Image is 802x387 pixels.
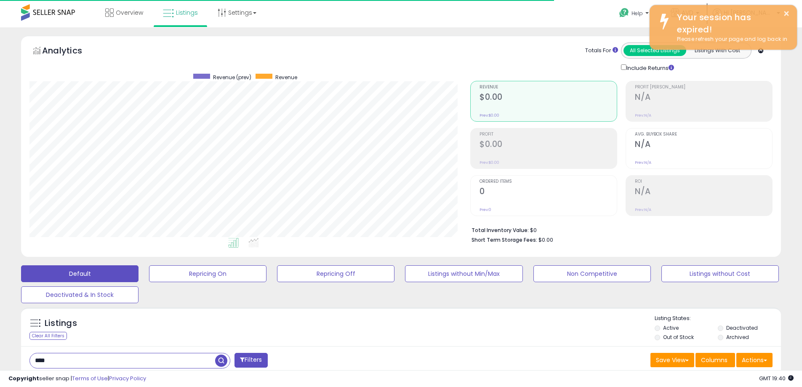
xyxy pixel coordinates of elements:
[635,179,772,184] span: ROI
[619,8,629,18] i: Get Help
[726,334,749,341] label: Archived
[671,11,791,35] div: Your session has expired!
[623,45,686,56] button: All Selected Listings
[661,265,779,282] button: Listings without Cost
[149,265,266,282] button: Repricing On
[45,318,77,329] h5: Listings
[275,74,297,81] span: Revenue
[472,227,529,234] b: Total Inventory Value:
[176,8,198,17] span: Listings
[635,113,651,118] small: Prev: N/A
[405,265,522,282] button: Listings without Min/Max
[8,375,146,383] div: seller snap | |
[736,353,773,367] button: Actions
[480,85,617,90] span: Revenue
[480,179,617,184] span: Ordered Items
[726,324,758,331] label: Deactivated
[480,92,617,104] h2: $0.00
[615,63,684,72] div: Include Returns
[21,286,139,303] button: Deactivated & In Stock
[21,265,139,282] button: Default
[686,45,749,56] button: Listings With Cost
[72,374,108,382] a: Terms of Use
[213,74,251,81] span: Revenue (prev)
[635,160,651,165] small: Prev: N/A
[480,160,499,165] small: Prev: $0.00
[480,132,617,137] span: Profit
[480,113,499,118] small: Prev: $0.00
[29,332,67,340] div: Clear All Filters
[635,92,772,104] h2: N/A
[533,265,651,282] button: Non Competitive
[671,35,791,43] div: Please refresh your page and log back in
[650,353,694,367] button: Save View
[783,8,790,19] button: ×
[480,187,617,198] h2: 0
[759,374,794,382] span: 2025-08-11 19:40 GMT
[635,132,772,137] span: Avg. Buybox Share
[234,353,267,368] button: Filters
[42,45,99,59] h5: Analytics
[116,8,143,17] span: Overview
[695,353,735,367] button: Columns
[635,187,772,198] h2: N/A
[472,224,766,235] li: $0
[109,374,146,382] a: Privacy Policy
[635,85,772,90] span: Profit [PERSON_NAME]
[663,334,694,341] label: Out of Stock
[277,265,394,282] button: Repricing Off
[585,47,618,55] div: Totals For
[655,315,781,323] p: Listing States:
[635,207,651,212] small: Prev: N/A
[538,236,553,244] span: $0.00
[635,139,772,151] h2: N/A
[480,139,617,151] h2: $0.00
[8,374,39,382] strong: Copyright
[663,324,679,331] label: Active
[613,1,657,27] a: Help
[701,356,727,364] span: Columns
[631,10,643,17] span: Help
[480,207,491,212] small: Prev: 0
[472,236,537,243] b: Short Term Storage Fees:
